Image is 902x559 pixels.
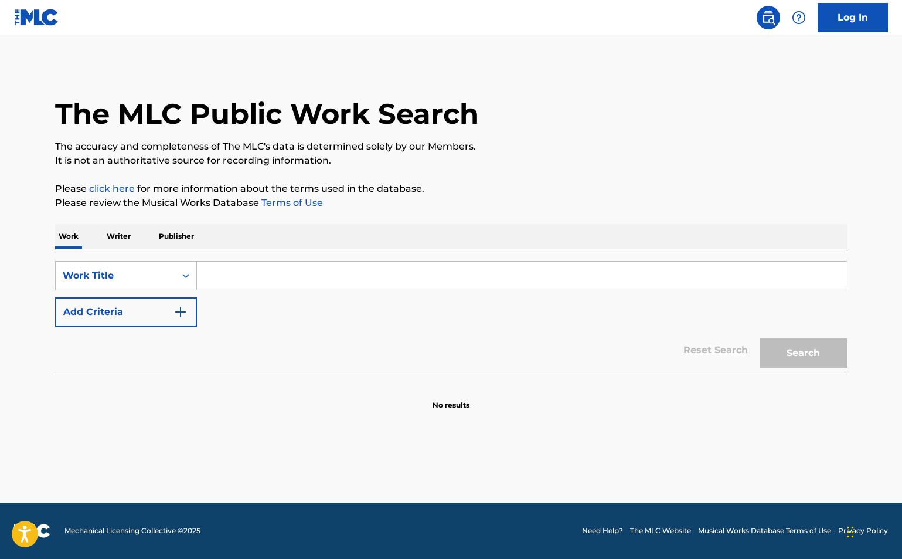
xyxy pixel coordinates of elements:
a: Log In [818,3,888,32]
a: Privacy Policy [838,526,888,536]
div: Work Title [63,269,168,283]
p: Publisher [155,224,198,249]
p: Writer [103,224,134,249]
a: Terms of Use [259,197,323,208]
span: Mechanical Licensing Collective © 2025 [64,526,200,536]
button: Add Criteria [55,297,197,327]
img: MLC Logo [14,9,59,26]
a: Need Help? [582,526,623,536]
p: Please for more information about the terms used in the database. [55,182,847,196]
h1: The MLC Public Work Search [55,96,479,131]
p: It is not an authoritative source for recording information. [55,154,847,168]
p: Please review the Musical Works Database [55,196,847,210]
p: Work [55,224,82,249]
a: The MLC Website [630,526,691,536]
a: Musical Works Database Terms of Use [698,526,831,536]
a: click here [89,183,135,194]
img: logo [14,524,50,538]
iframe: Chat Widget [843,503,902,559]
p: No results [433,386,469,411]
a: Public Search [757,6,780,29]
img: search [761,11,775,25]
div: Drag [847,514,854,550]
img: help [792,11,806,25]
p: The accuracy and completeness of The MLC's data is determined solely by our Members. [55,140,847,154]
img: 9d2ae6d4665cec9f34b9.svg [173,305,188,319]
div: Help [787,6,811,29]
form: Search Form [55,261,847,374]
